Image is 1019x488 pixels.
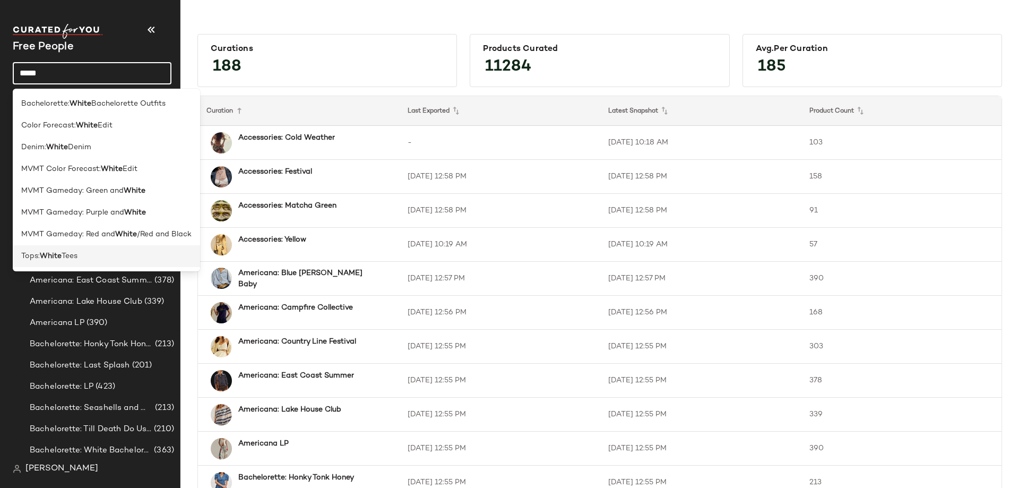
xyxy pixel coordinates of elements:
[399,398,600,432] td: [DATE] 12:55 PM
[76,120,98,131] b: White
[30,359,130,372] span: Bachelorette: Last Splash
[399,432,600,466] td: [DATE] 12:55 PM
[238,404,341,415] b: Americana: Lake House Club
[93,381,115,393] span: (423)
[600,126,801,160] td: [DATE] 10:18 AM
[801,262,1002,296] td: 390
[202,48,252,86] span: 188
[801,398,1002,432] td: 339
[399,96,600,126] th: Last Exported
[600,432,801,466] td: [DATE] 12:55 PM
[399,194,600,228] td: [DATE] 12:58 PM
[801,96,1002,126] th: Product Count
[84,317,108,329] span: (390)
[70,98,91,109] b: White
[399,296,600,330] td: [DATE] 12:56 PM
[801,194,1002,228] td: 91
[30,444,152,457] span: Bachelorette: White Bachelorette Outfits
[801,160,1002,194] td: 158
[399,228,600,262] td: [DATE] 10:19 AM
[600,398,801,432] td: [DATE] 12:55 PM
[600,96,801,126] th: Latest Snapshot
[801,296,1002,330] td: 168
[21,164,101,175] span: MVMT Color Forecast:
[801,432,1002,466] td: 390
[30,402,153,414] span: Bachelorette: Seashells and Wedding Bells
[747,48,797,86] span: 185
[801,364,1002,398] td: 378
[399,126,600,160] td: -
[21,185,124,196] span: MVMT Gameday: Green and
[600,330,801,364] td: [DATE] 12:55 PM
[123,164,137,175] span: Edit
[801,228,1002,262] td: 57
[801,126,1002,160] td: 103
[30,338,153,350] span: Bachelorette: Honky Tonk Honey
[238,336,356,347] b: Americana: Country Line Festival
[238,166,312,177] b: Accessories: Festival
[124,207,146,218] b: White
[142,296,165,308] span: (339)
[46,142,68,153] b: White
[238,200,336,211] b: Accessories: Matcha Green
[153,402,174,414] span: (213)
[153,338,174,350] span: (213)
[238,370,354,381] b: Americana: East Coast Summer
[238,438,289,449] b: Americana LP
[600,364,801,398] td: [DATE] 12:55 PM
[25,463,98,475] span: [PERSON_NAME]
[21,251,40,262] span: Tops:
[238,234,306,245] b: Accessories: Yellow
[30,423,152,435] span: Bachelorette: Till Death Do Us Party
[21,229,115,240] span: MVMT Gameday: Red and
[483,44,716,54] div: Products Curated
[21,120,76,131] span: Color Forecast:
[30,296,142,308] span: Americana: Lake House Club
[600,228,801,262] td: [DATE] 10:19 AM
[238,132,335,143] b: Accessories: Cold Weather
[238,268,380,290] b: Americana: Blue [PERSON_NAME] Baby
[91,98,166,109] span: Bachelorette Outfits
[238,472,354,483] b: Bachelorette: Honky Tonk Honey
[68,142,91,153] span: Denim
[13,465,21,473] img: svg%3e
[30,381,93,393] span: Bachelorette: LP
[152,423,174,435] span: (210)
[399,330,600,364] td: [DATE] 12:55 PM
[238,302,353,313] b: Americana: Campfire Collective
[211,44,444,54] div: Curations
[124,185,145,196] b: White
[152,444,174,457] span: (363)
[756,44,989,54] div: Avg.per Curation
[600,160,801,194] td: [DATE] 12:58 PM
[801,330,1002,364] td: 303
[399,160,600,194] td: [DATE] 12:58 PM
[30,275,152,287] span: Americana: East Coast Summer
[130,359,152,372] span: (201)
[198,96,399,126] th: Curation
[21,142,46,153] span: Denim:
[600,194,801,228] td: [DATE] 12:58 PM
[152,275,174,287] span: (378)
[30,317,84,329] span: Americana LP
[399,364,600,398] td: [DATE] 12:55 PM
[13,24,103,39] img: cfy_white_logo.C9jOOHJF.svg
[98,120,113,131] span: Edit
[62,251,77,262] span: Tees
[13,41,74,53] span: Current Company Name
[115,229,137,240] b: White
[101,164,123,175] b: White
[600,262,801,296] td: [DATE] 12:57 PM
[399,262,600,296] td: [DATE] 12:57 PM
[40,251,62,262] b: White
[137,229,192,240] span: /Red and Black
[21,207,124,218] span: MVMT Gameday: Purple and
[474,48,542,86] span: 11284
[600,296,801,330] td: [DATE] 12:56 PM
[21,98,70,109] span: Bachelorette:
